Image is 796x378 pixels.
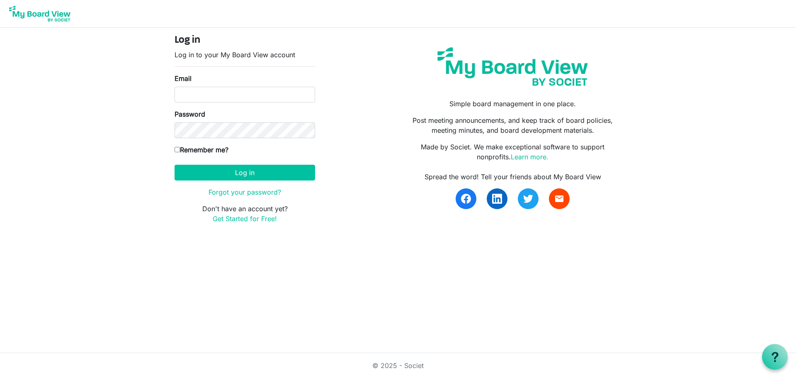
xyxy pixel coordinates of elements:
div: Spread the word! Tell your friends about My Board View [404,172,621,182]
a: Get Started for Free! [213,215,277,223]
p: Made by Societ. We make exceptional software to support nonprofits. [404,142,621,162]
a: Learn more. [511,153,548,161]
p: Don't have an account yet? [175,204,315,224]
label: Email [175,73,192,83]
img: my-board-view-societ.svg [431,41,594,92]
p: Post meeting announcements, and keep track of board policies, meeting minutes, and board developm... [404,115,621,135]
input: Remember me? [175,147,180,152]
p: Simple board management in one place. [404,99,621,109]
img: facebook.svg [461,194,471,204]
img: twitter.svg [523,194,533,204]
button: Log in [175,165,315,180]
a: Forgot your password? [209,188,281,196]
img: linkedin.svg [492,194,502,204]
h4: Log in [175,34,315,46]
a: © 2025 - Societ [372,361,424,370]
span: email [554,194,564,204]
label: Remember me? [175,145,228,155]
p: Log in to your My Board View account [175,50,315,60]
img: My Board View Logo [7,3,73,24]
a: email [549,188,570,209]
label: Password [175,109,205,119]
